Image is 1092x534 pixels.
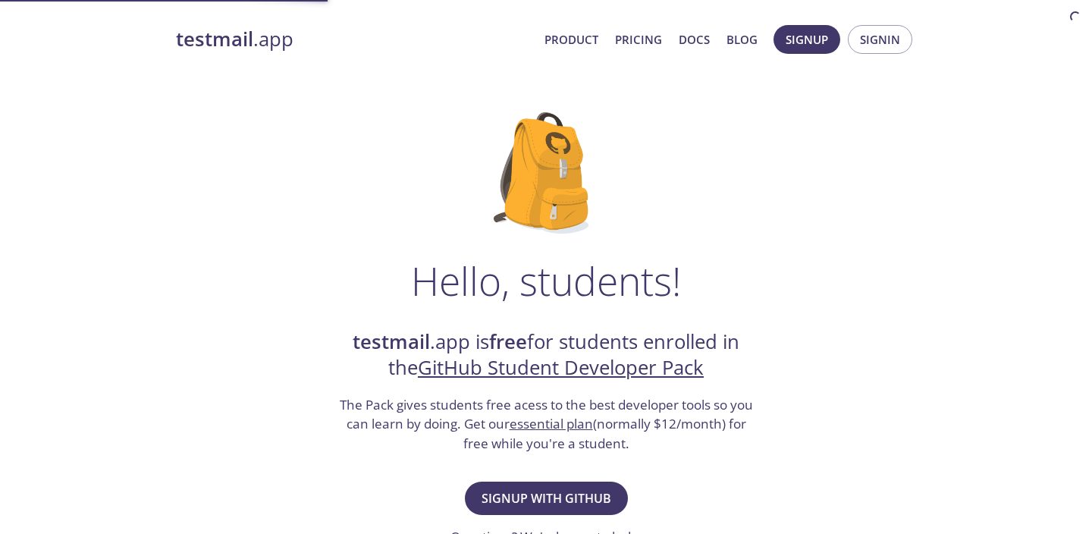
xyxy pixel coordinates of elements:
[848,25,912,54] button: Signin
[489,328,527,355] strong: free
[786,30,828,49] span: Signup
[337,395,755,454] h3: The Pack gives students free acess to the best developer tools so you can learn by doing. Get our...
[510,415,593,432] a: essential plan
[860,30,900,49] span: Signin
[353,328,430,355] strong: testmail
[176,26,253,52] strong: testmail
[679,30,710,49] a: Docs
[176,27,532,52] a: testmail.app
[465,482,628,515] button: Signup with GitHub
[544,30,598,49] a: Product
[337,329,755,382] h2: .app is for students enrolled in the
[726,30,758,49] a: Blog
[773,25,840,54] button: Signup
[411,258,681,303] h1: Hello, students!
[615,30,662,49] a: Pricing
[494,112,599,234] img: github-student-backpack.png
[482,488,611,509] span: Signup with GitHub
[418,354,704,381] a: GitHub Student Developer Pack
